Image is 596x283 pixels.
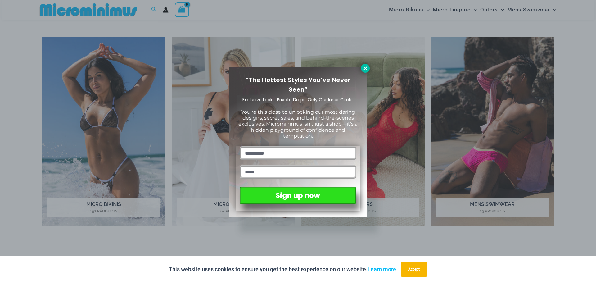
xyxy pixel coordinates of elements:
span: “The Hottest Styles You’ve Never Seen” [246,75,350,94]
a: Learn more [368,266,396,272]
button: Accept [401,262,427,277]
p: This website uses cookies to ensure you get the best experience on our website. [169,265,396,274]
span: You’re this close to unlocking our most daring designs, secret sales, and behind-the-scenes exclu... [238,109,358,139]
button: Sign up now [240,187,356,204]
button: Close [361,64,370,73]
span: Exclusive Looks. Private Drops. Only Our Inner Circle. [242,97,354,103]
